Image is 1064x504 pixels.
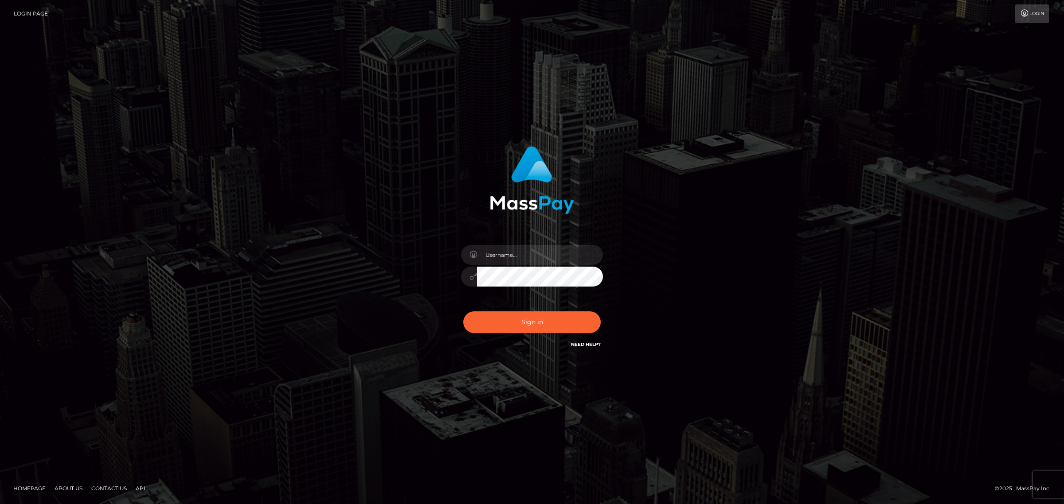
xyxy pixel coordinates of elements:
a: API [132,481,149,495]
button: Sign in [463,311,601,333]
a: Login [1015,4,1049,23]
img: MassPay Login [490,146,574,214]
a: About Us [51,481,86,495]
a: Contact Us [88,481,130,495]
a: Login Page [14,4,48,23]
input: Username... [477,245,603,265]
div: © 2025 , MassPay Inc. [995,484,1057,493]
a: Homepage [10,481,49,495]
a: Need Help? [571,341,601,347]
